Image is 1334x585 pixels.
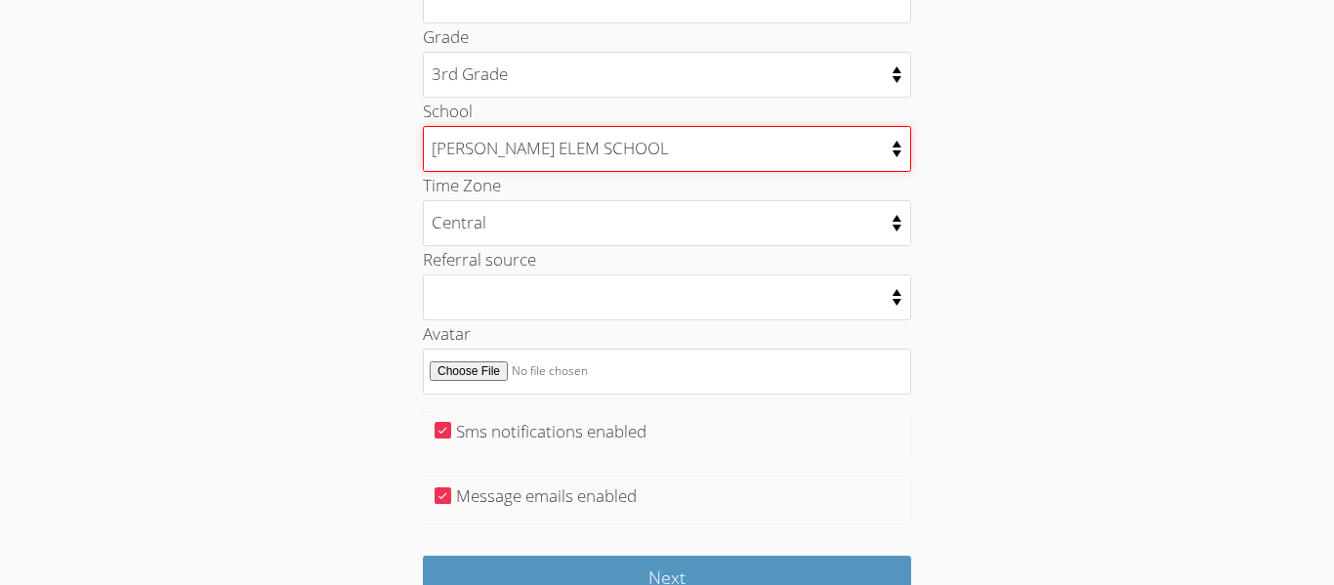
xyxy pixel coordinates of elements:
label: Message emails enabled [456,484,637,507]
label: School [423,100,473,122]
label: Sms notifications enabled [456,420,646,442]
label: Avatar [423,322,471,345]
label: Grade [423,25,469,48]
label: Referral source [423,248,536,271]
label: Time Zone [423,174,501,196]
